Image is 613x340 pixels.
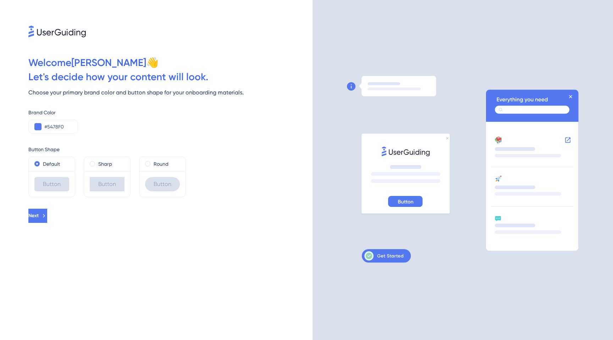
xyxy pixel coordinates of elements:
div: Button Shape [28,145,313,154]
label: Default [43,160,60,168]
div: Brand Color [28,108,313,117]
label: Sharp [98,160,112,168]
div: Let ' s decide how your content will look. [28,70,313,84]
span: Next [28,212,39,220]
div: Choose your primary brand color and button shape for your onboarding materials. [28,88,313,97]
button: Next [28,209,47,223]
div: Button [90,177,125,191]
div: Button [34,177,69,191]
div: Button [145,177,180,191]
label: Round [154,160,169,168]
div: Welcome [PERSON_NAME] 👋 [28,56,313,70]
